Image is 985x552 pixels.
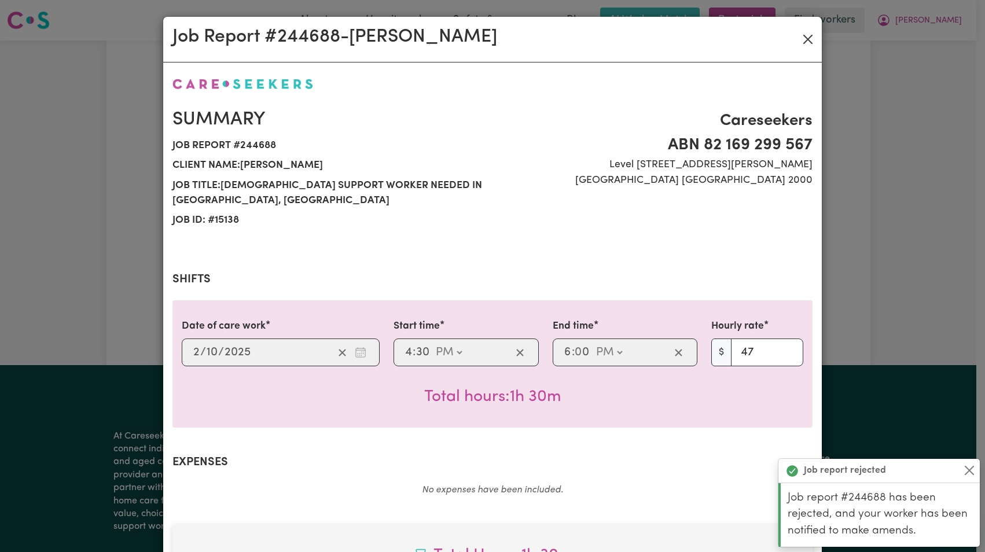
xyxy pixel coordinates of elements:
span: ABN 82 169 299 567 [499,133,813,157]
span: Client name: [PERSON_NAME] [172,156,486,175]
button: Enter the date of care work [351,344,370,361]
span: : [413,346,416,359]
input: -- [405,344,413,361]
input: -- [193,344,200,361]
span: / [200,346,206,359]
span: Job title: [DEMOGRAPHIC_DATA] Support Worker Needed In [GEOGRAPHIC_DATA], [GEOGRAPHIC_DATA] [172,176,486,211]
span: Careseekers [499,109,813,133]
p: Job report #244688 has been rejected, and your worker has been notified to make amends. [788,490,973,540]
input: -- [564,344,572,361]
span: $ [711,338,732,366]
label: Hourly rate [711,319,764,334]
input: -- [416,344,430,361]
input: -- [575,344,590,361]
button: Close [962,463,976,477]
input: -- [206,344,218,361]
em: No expenses have been included. [422,485,563,495]
label: Start time [394,319,440,334]
button: Clear date [333,344,351,361]
span: [GEOGRAPHIC_DATA] [GEOGRAPHIC_DATA] 2000 [499,173,813,188]
img: Careseekers logo [172,79,313,89]
label: End time [553,319,594,334]
span: Level [STREET_ADDRESS][PERSON_NAME] [499,157,813,172]
h2: Expenses [172,455,813,469]
label: Date of care work [182,319,266,334]
input: ---- [224,344,251,361]
h2: Job Report # 244688 - [PERSON_NAME] [172,26,497,48]
span: Job ID: # 15138 [172,211,486,230]
strong: Job report rejected [804,463,886,477]
span: : [572,346,575,359]
h2: Summary [172,109,486,131]
h2: Shifts [172,273,813,286]
span: Job report # 244688 [172,136,486,156]
span: Total hours worked: 1 hour 30 minutes [424,389,561,405]
button: Close [799,30,817,49]
span: 0 [575,347,582,358]
span: / [218,346,224,359]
